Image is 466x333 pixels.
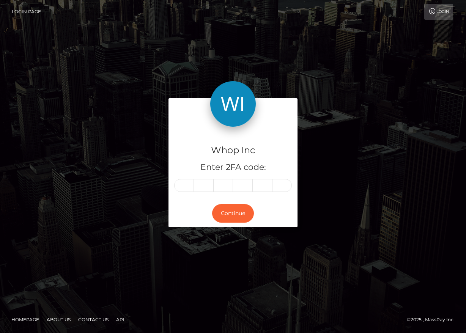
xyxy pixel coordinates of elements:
[407,316,460,324] div: © 2025 , MassPay Inc.
[44,314,74,325] a: About Us
[12,4,41,20] a: Login Page
[75,314,112,325] a: Contact Us
[210,81,256,127] img: Whop Inc
[174,162,292,173] h5: Enter 2FA code:
[212,204,254,223] button: Continue
[174,144,292,157] h4: Whop Inc
[424,4,453,20] a: Login
[113,314,128,325] a: API
[8,314,42,325] a: Homepage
